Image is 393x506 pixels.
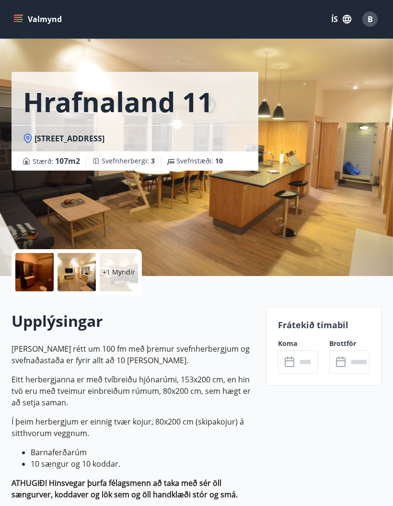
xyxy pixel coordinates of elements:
p: +1 Myndir [103,267,135,277]
span: Stærð : [33,155,80,167]
span: Svefnstæði : [176,156,223,166]
p: Eitt herbergjanna er með tvíbreiðu hjónarúmi, 153x200 cm, en hin tvö eru með tveimur einbreiðum r... [12,374,254,408]
li: Barnaferðarúm [31,447,254,458]
button: menu [12,11,66,28]
span: 10 [215,156,223,165]
button: B [358,8,381,31]
span: Svefnherbergi : [102,156,155,166]
button: ÍS [326,11,357,28]
p: [PERSON_NAME] rétt um 100 fm með þremur svefnherbergjum og svefnaðastaða er fyrir allt að 10 [PER... [12,343,254,366]
p: Í þeim herbergjum er einnig tvær kojur, 80x200 cm (skipakojur) á sitthvorum veggnum. [12,416,254,439]
li: 10 sængur og 10 koddar. [31,458,254,470]
label: Koma [278,339,318,348]
label: Brottför [329,339,370,348]
h1: Hrafnaland 11 [23,83,213,120]
span: 3 [151,156,155,165]
p: Frátekið tímabil [278,319,370,331]
span: 107 m2 [55,156,80,166]
span: [STREET_ADDRESS] [35,133,104,144]
strong: ATHUGIÐ! Hinsvegar þurfa félagsmenn að taka með sér öll sængurver, koddaver og lök sem og öll han... [12,478,238,500]
h2: Upplýsingar [12,310,254,332]
span: B [368,14,373,24]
